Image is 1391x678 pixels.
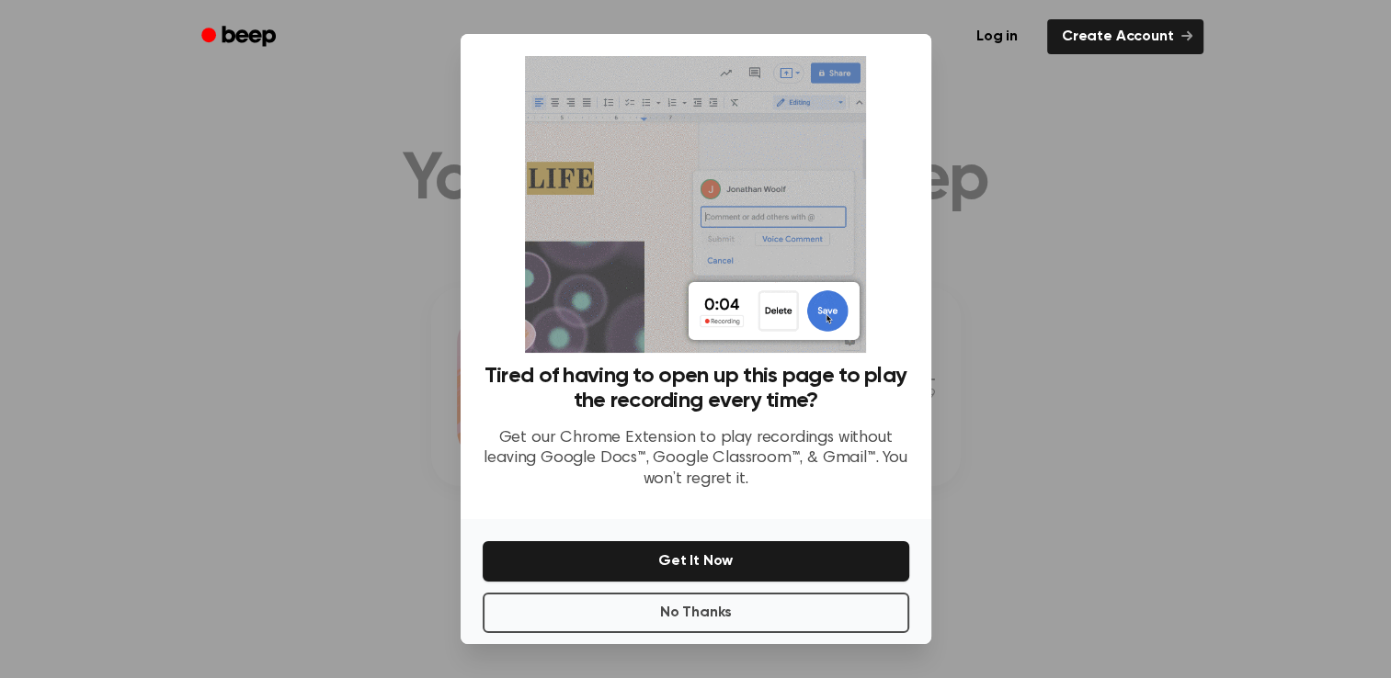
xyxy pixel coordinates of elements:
a: Create Account [1047,19,1203,54]
p: Get our Chrome Extension to play recordings without leaving Google Docs™, Google Classroom™, & Gm... [483,428,909,491]
button: Get It Now [483,541,909,582]
img: Beep extension in action [525,56,866,353]
button: No Thanks [483,593,909,633]
h3: Tired of having to open up this page to play the recording every time? [483,364,909,413]
a: Beep [188,19,292,55]
a: Log in [958,16,1036,58]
